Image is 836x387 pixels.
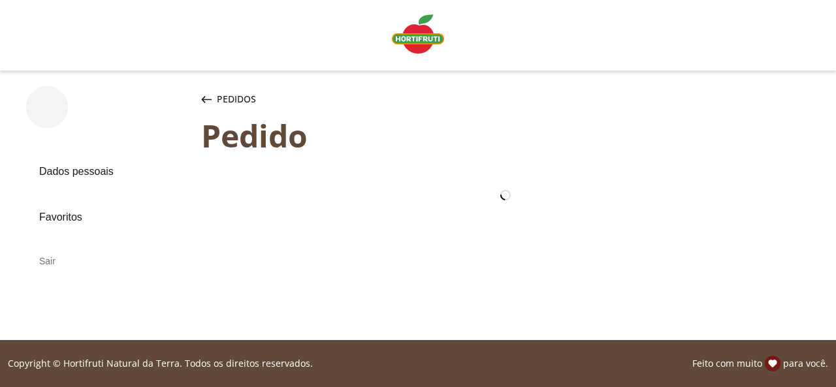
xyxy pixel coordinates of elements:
p: Copyright © Hortifruti Natural da Terra. Todos os direitos reservados. [8,357,313,370]
span: Pedidos [217,93,256,106]
img: amor [765,356,780,371]
div: Linha de sessão [5,356,831,371]
button: Pedidos [199,86,259,112]
div: Sair [26,245,191,277]
a: Dados pessoais [26,154,191,189]
a: Favoritos [26,200,191,235]
div: Pedido [201,117,810,153]
p: Feito com muito para você. [692,356,828,371]
a: Logo [387,9,449,61]
img: loader [500,190,511,200]
img: Logo [392,14,444,54]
